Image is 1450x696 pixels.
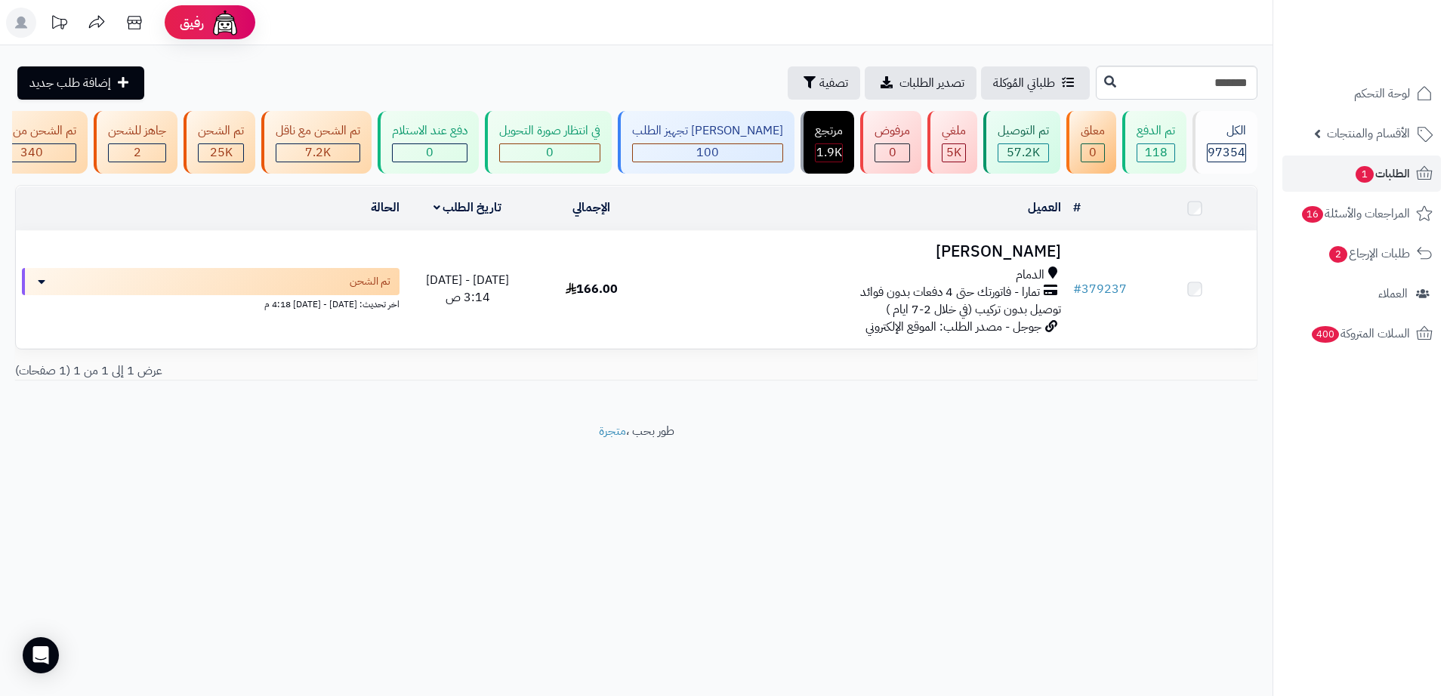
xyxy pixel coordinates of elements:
[797,111,857,174] a: مرتجع 1.9K
[108,122,166,140] div: جاهز للشحن
[210,143,233,162] span: 25K
[20,143,43,162] span: 340
[1282,276,1441,312] a: العملاء
[109,144,165,162] div: 2
[1328,243,1410,264] span: طلبات الإرجاع
[23,637,59,673] div: Open Intercom Messenger
[981,66,1090,100] a: طلباتي المُوكلة
[1282,236,1441,272] a: طلبات الإرجاع2
[1312,326,1339,343] span: 400
[258,111,375,174] a: تم الشحن مع ناقل 7.2K
[875,144,909,162] div: 0
[865,318,1041,336] span: جوجل - مصدر الطلب: الموقع الإلكتروني
[1119,111,1189,174] a: تم الدفع 118
[17,66,144,100] a: إضافة طلب جديد
[615,111,797,174] a: [PERSON_NAME] تجهيز الطلب 100
[993,74,1055,92] span: طلباتي المُوكلة
[4,362,637,380] div: عرض 1 إلى 1 من 1 (1 صفحات)
[660,243,1061,260] h3: [PERSON_NAME]
[1300,203,1410,224] span: المراجعات والأسئلة
[1310,323,1410,344] span: السلات المتروكة
[499,122,600,140] div: في انتظار صورة التحويل
[819,74,848,92] span: تصفية
[40,8,78,42] a: تحديثات المنصة
[276,122,360,140] div: تم الشحن مع ناقل
[134,143,141,162] span: 2
[371,199,400,217] a: الحالة
[1354,83,1410,104] span: لوحة التحكم
[998,144,1048,162] div: 57204
[899,74,964,92] span: تصدير الطلبات
[210,8,240,38] img: ai-face.png
[816,144,842,162] div: 1855
[788,66,860,100] button: تصفية
[886,300,1061,319] span: توصيل بدون تركيب (في خلال 2-7 ايام )
[1354,163,1410,184] span: الطلبات
[1327,123,1410,144] span: الأقسام والمنتجات
[889,143,896,162] span: 0
[1028,199,1061,217] a: العميل
[857,111,924,174] a: مرفوض 0
[860,284,1040,301] span: تمارا - فاتورتك حتى 4 دفعات بدون فوائد
[566,280,618,298] span: 166.00
[633,144,782,162] div: 100
[482,111,615,174] a: في انتظار صورة التحويل 0
[91,111,180,174] a: جاهز للشحن 2
[500,144,600,162] div: 0
[1137,144,1174,162] div: 118
[696,143,719,162] span: 100
[1073,199,1081,217] a: #
[816,143,842,162] span: 1.9K
[1207,122,1246,140] div: الكل
[998,122,1049,140] div: تم التوصيل
[433,199,502,217] a: تاريخ الطلب
[1208,143,1245,162] span: 97354
[276,144,359,162] div: 7222
[942,144,965,162] div: 5009
[1282,156,1441,192] a: الطلبات1
[980,111,1063,174] a: تم التوصيل 57.2K
[180,111,258,174] a: تم الشحن 25K
[942,122,966,140] div: ملغي
[815,122,843,140] div: مرتجع
[29,74,111,92] span: إضافة طلب جديد
[924,111,980,174] a: ملغي 5K
[392,122,467,140] div: دفع عند الاستلام
[599,422,626,440] a: متجرة
[305,143,331,162] span: 7.2K
[1007,143,1040,162] span: 57.2K
[180,14,204,32] span: رفيق
[1282,316,1441,352] a: السلات المتروكة400
[946,143,961,162] span: 5K
[1329,246,1347,263] span: 2
[426,143,433,162] span: 0
[546,143,554,162] span: 0
[1089,143,1097,162] span: 0
[875,122,910,140] div: مرفوض
[199,144,243,162] div: 24994
[1189,111,1260,174] a: الكل97354
[350,274,390,289] span: تم الشحن
[1137,122,1175,140] div: تم الدفع
[1073,280,1081,298] span: #
[1378,283,1408,304] span: العملاء
[1063,111,1119,174] a: معلق 0
[1356,166,1374,183] span: 1
[375,111,482,174] a: دفع عند الاستلام 0
[198,122,244,140] div: تم الشحن
[393,144,467,162] div: 0
[426,271,509,306] span: [DATE] - [DATE] 3:14 ص
[22,295,400,311] div: اخر تحديث: [DATE] - [DATE] 4:18 م
[572,199,610,217] a: الإجمالي
[1145,143,1168,162] span: 118
[1302,206,1323,223] span: 16
[632,122,783,140] div: [PERSON_NAME] تجهيز الطلب
[1016,266,1044,284] span: الدمام
[1081,122,1105,140] div: معلق
[1081,144,1104,162] div: 0
[1073,280,1127,298] a: #379237
[1282,75,1441,112] a: لوحة التحكم
[1282,196,1441,232] a: المراجعات والأسئلة16
[865,66,976,100] a: تصدير الطلبات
